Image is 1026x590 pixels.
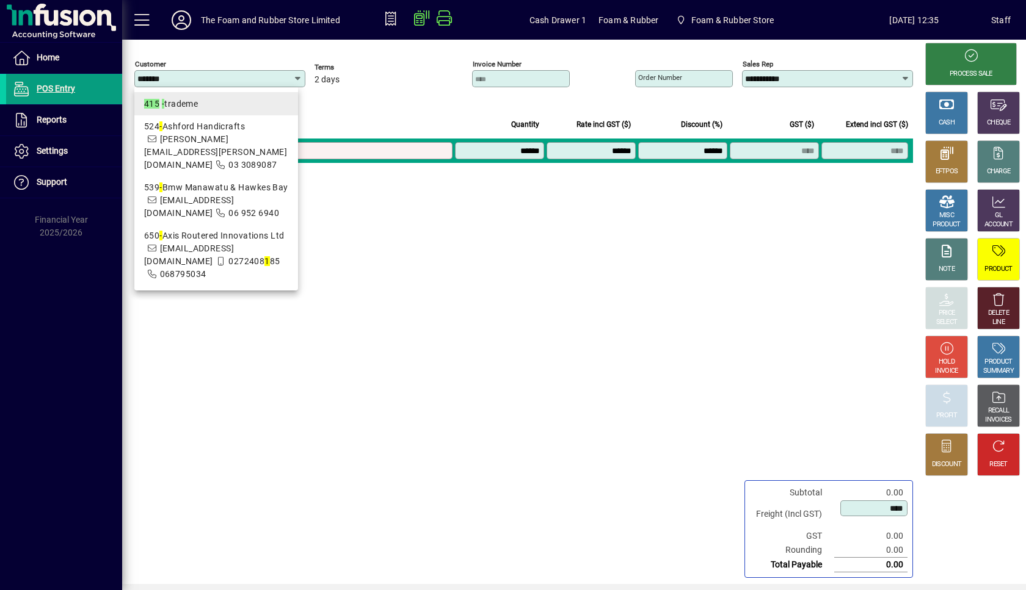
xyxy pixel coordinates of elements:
em: - [159,121,162,131]
span: Cash Drawer 1 [529,10,586,30]
span: Rate incl GST ($) [577,118,631,131]
span: Terms [315,63,388,71]
td: Subtotal [750,486,834,500]
span: [PERSON_NAME][EMAIL_ADDRESS][PERSON_NAME][DOMAIN_NAME] [144,134,287,170]
div: Staff [991,10,1011,30]
div: ACCOUNT [984,220,1013,229]
button: Profile [162,9,201,31]
span: Settings [37,146,68,156]
td: 0.00 [834,558,908,572]
span: 0272408 85 [228,256,280,266]
div: EFTPOS [936,167,958,176]
a: Settings [6,136,122,167]
div: CHARGE [987,167,1011,176]
div: 650 Axis Routered Innovations Ltd [144,229,288,242]
div: PRODUCT [933,220,960,229]
div: INVOICE [935,367,958,376]
span: 068795034 [160,269,206,279]
td: 0.00 [834,543,908,558]
span: Foam & Rubber Store [671,9,779,31]
div: PRICE [939,309,955,318]
div: PROFIT [936,411,957,420]
td: Rounding [750,543,834,558]
div: 539 Bmw Manawatu & Hawkes Bay [144,181,288,194]
div: RECALL [988,406,1010,416]
td: 0.00 [834,486,908,500]
mat-option: 415 - trademe [134,92,298,115]
div: PRODUCT [984,265,1012,274]
span: [DATE] 12:35 [837,10,991,30]
span: GST ($) [790,118,814,131]
span: Foam & Rubber [598,10,658,30]
div: NOTE [939,265,955,274]
div: HOLD [939,358,955,367]
div: DISCOUNT [932,460,961,469]
div: GL [995,211,1003,220]
em: 415 [144,99,159,109]
span: Discount (%) [681,118,722,131]
div: SELECT [936,318,958,327]
div: CASH [939,118,955,128]
em: - [159,182,162,192]
mat-label: Order number [638,73,682,82]
a: Reports [6,105,122,135]
span: Home [37,52,59,62]
mat-label: Invoice number [473,60,522,68]
span: Support [37,177,67,187]
div: trademe [144,98,288,110]
a: Support [6,167,122,198]
div: PROCESS SALE [950,70,992,79]
div: SUMMARY [983,367,1014,376]
span: Extend incl GST ($) [846,118,908,131]
em: - [162,99,164,109]
div: INVOICES [985,416,1011,425]
div: PRODUCT [984,358,1012,367]
td: Total Payable [750,558,834,572]
div: CHEQUE [987,118,1010,128]
span: Foam & Rubber Store [691,10,774,30]
mat-option: 650 - Axis Routered Innovations Ltd [134,225,298,286]
mat-option: 539 - Bmw Manawatu & Hawkes Bay [134,176,298,225]
mat-label: Sales rep [743,60,773,68]
td: GST [750,529,834,543]
td: Freight (Incl GST) [750,500,834,529]
span: [EMAIL_ADDRESS][DOMAIN_NAME] [144,243,234,266]
div: 524 Ashford Handicrafts [144,120,288,133]
div: MISC [939,211,954,220]
div: The Foam and Rubber Store Limited [201,10,340,30]
span: Quantity [511,118,539,131]
div: RESET [989,460,1008,469]
mat-option: 524 - Ashford Handicrafts [134,115,298,176]
em: - [159,231,162,240]
span: Reports [37,115,67,124]
em: 1 [264,256,269,266]
span: 2 days [315,75,340,85]
span: POS Entry [37,84,75,93]
span: 03 3089087 [228,160,277,170]
mat-label: Customer [135,60,166,68]
td: 0.00 [834,529,908,543]
a: Home [6,43,122,73]
div: LINE [992,318,1005,327]
span: 06 952 6940 [228,208,279,218]
span: [EMAIL_ADDRESS][DOMAIN_NAME] [144,195,234,218]
div: DELETE [988,309,1009,318]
